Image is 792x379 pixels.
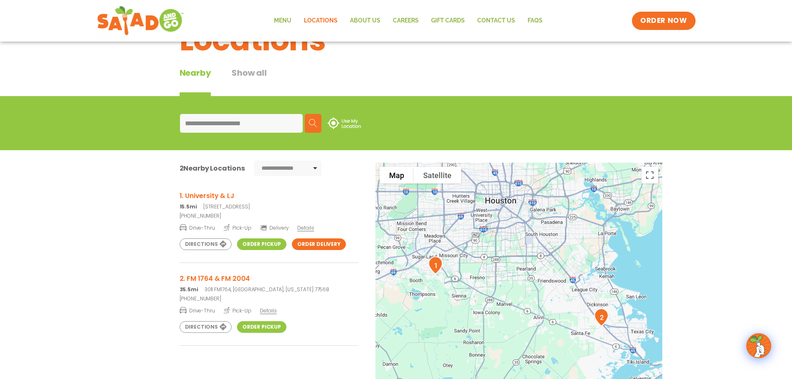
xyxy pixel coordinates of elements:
a: Drive-Thru Pick-Up Delivery Details [180,221,358,232]
img: use-location.svg [328,117,361,129]
span: Pick-Up [224,306,252,315]
h3: 1. University & LJ [180,191,358,201]
a: FAQs [521,11,549,30]
span: 2 [180,163,184,173]
strong: 15.5mi [180,203,197,210]
span: Delivery [260,224,289,232]
button: Show street map [380,167,414,183]
span: Drive-Thru [180,306,215,315]
div: Tabbed content [180,67,288,96]
a: [PHONE_NUMBER] [180,212,358,220]
div: Nearby Locations [180,163,245,173]
nav: Menu [268,11,549,30]
span: Pick-Up [224,223,252,232]
button: Toggle fullscreen view [641,167,658,183]
div: Nearby [180,67,211,96]
div: 2 [591,305,612,329]
a: [PHONE_NUMBER] [180,295,358,302]
span: Details [260,307,276,314]
a: ORDER NOW [632,12,695,30]
strong: 35.5mi [180,286,198,293]
a: Directions [180,238,232,250]
a: 1. University & LJ 15.5mi[STREET_ADDRESS] [180,191,358,211]
p: 3011 FM1764, [GEOGRAPHIC_DATA], [US_STATE] 77568 [180,286,358,293]
button: Show satellite imagery [414,167,461,183]
a: Order Delivery [292,238,346,250]
a: Order Pickup [237,321,286,333]
img: search.svg [309,119,317,127]
a: Menu [268,11,298,30]
a: Careers [387,11,425,30]
span: Details [297,224,314,231]
button: Show all [232,67,266,96]
p: [STREET_ADDRESS] [180,203,358,211]
a: Directions [180,321,232,333]
a: 2. FM 1764 & FM 2004 35.5mi3011 FM1764, [GEOGRAPHIC_DATA], [US_STATE] 77568 [180,273,358,293]
a: GIFT CARDS [425,11,471,30]
a: About Us [344,11,387,30]
a: Drive-Thru Pick-Up Details [180,304,358,315]
span: ORDER NOW [640,16,687,26]
a: Contact Us [471,11,521,30]
img: wpChatIcon [747,334,770,357]
h3: 2. FM 1764 & FM 2004 [180,273,358,284]
div: 1 [425,253,446,277]
a: Order Pickup [237,238,286,250]
span: Drive-Thru [180,223,215,232]
a: Locations [298,11,344,30]
img: new-SAG-logo-768×292 [97,4,185,37]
